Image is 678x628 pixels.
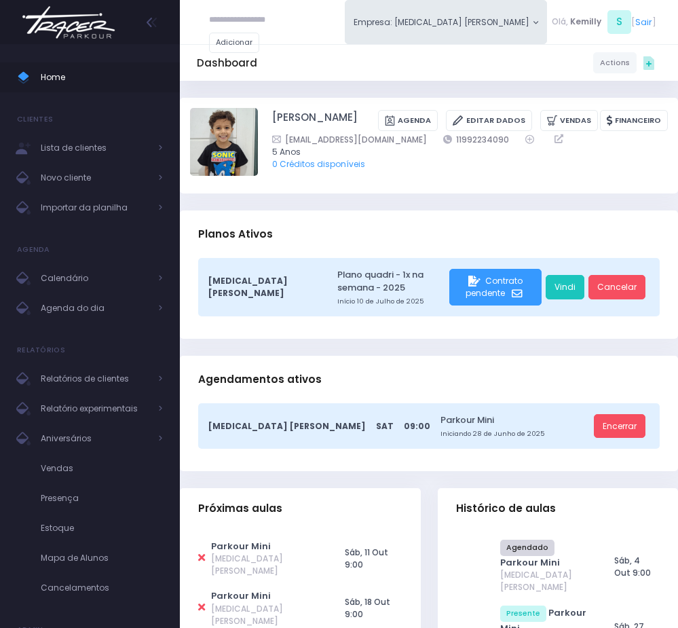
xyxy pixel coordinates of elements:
[404,420,430,432] span: 09:00
[272,146,652,158] span: 5 Anos
[41,270,149,287] span: Calendário
[211,553,320,577] span: [MEDICAL_DATA] [PERSON_NAME]
[337,268,445,295] a: Plano quadri - 1x na semana - 2025
[337,297,445,306] small: Início 10 de Julho de 2025
[41,460,163,477] span: Vendas
[594,414,645,439] a: Encerrar
[41,199,149,217] span: Importar da planilha
[198,502,282,515] span: Próximas aulas
[41,169,149,187] span: Novo cliente
[440,413,590,426] a: Parkour Mini
[593,52,637,73] a: Actions
[540,110,598,131] a: Vendas
[41,69,163,86] span: Home
[588,275,645,299] a: Cancelar
[345,596,390,620] span: Sáb, 18 Out 9:00
[443,133,509,146] a: 11992234090
[41,370,149,388] span: Relatórios de clientes
[345,547,388,570] span: Sáb, 11 Out 9:00
[600,110,668,131] a: Financeiro
[17,106,53,133] h4: Clientes
[635,16,652,29] a: Sair
[209,33,259,53] a: Adicionar
[614,555,651,578] span: Sáb, 4 Out 9:00
[272,158,365,170] a: 0 Créditos disponíveis
[41,490,163,507] span: Presença
[500,540,554,556] span: Agendado
[378,110,438,131] a: Agenda
[41,579,163,597] span: Cancelamentos
[440,429,590,439] small: Iniciando 28 de Junho de 2025
[41,400,149,418] span: Relatório experimentais
[500,606,546,622] span: Presente
[211,540,271,553] a: Parkour Mini
[41,549,163,567] span: Mapa de Alunos
[446,110,531,131] a: Editar Dados
[17,236,50,263] h4: Agenda
[208,275,317,299] span: [MEDICAL_DATA] [PERSON_NAME]
[546,275,584,299] a: Vindi
[552,16,568,28] span: Olá,
[198,215,273,254] h3: Planos Ativos
[41,519,163,537] span: Estoque
[607,10,631,34] span: S
[41,430,149,447] span: Aniversários
[500,569,590,593] span: [MEDICAL_DATA] [PERSON_NAME]
[272,133,427,146] a: [EMAIL_ADDRESS][DOMAIN_NAME]
[198,360,322,399] h3: Agendamentos ativos
[41,139,149,157] span: Lista de clientes
[500,556,560,569] a: Parkour Mini
[547,8,661,36] div: [ ]
[570,16,601,28] span: Kemilly
[197,57,257,69] h5: Dashboard
[190,108,258,176] img: Pedro Pereira Tercarioli
[211,603,320,627] span: [MEDICAL_DATA] [PERSON_NAME]
[211,589,271,602] a: Parkour Mini
[466,275,523,299] span: Contrato pendente
[456,502,556,515] span: Histórico de aulas
[17,337,65,364] h4: Relatórios
[208,420,366,432] span: [MEDICAL_DATA] [PERSON_NAME]
[41,299,149,317] span: Agenda do dia
[272,110,358,131] a: [PERSON_NAME]
[376,420,394,432] span: Sat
